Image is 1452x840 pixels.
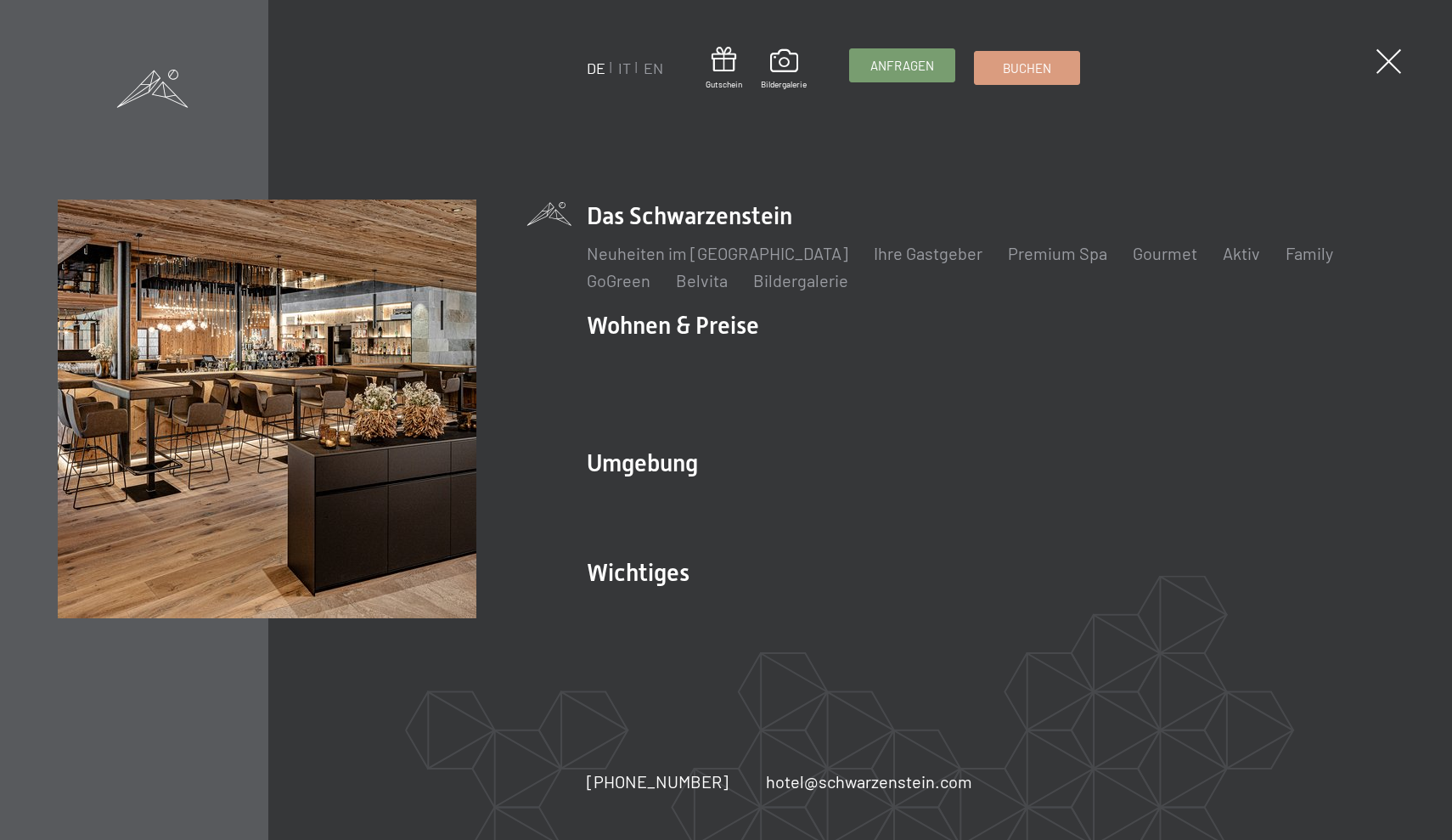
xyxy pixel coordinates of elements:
[587,770,729,793] a: [PHONE_NUMBER]
[753,270,848,290] a: Bildergalerie
[618,59,631,77] a: IT
[1133,243,1197,263] a: Gourmet
[1286,243,1333,263] a: Family
[761,49,807,90] a: Bildergalerie
[706,78,742,90] span: Gutschein
[850,49,954,82] a: Anfragen
[587,771,729,792] span: [PHONE_NUMBER]
[766,770,972,793] a: hotel@schwarzenstein.com
[761,78,807,90] span: Bildergalerie
[706,47,742,90] a: Gutschein
[587,59,605,77] a: DE
[644,59,663,77] a: EN
[587,270,650,290] a: GoGreen
[1223,243,1260,263] a: Aktiv
[587,243,848,263] a: Neuheiten im [GEOGRAPHIC_DATA]
[1008,243,1107,263] a: Premium Spa
[874,243,982,263] a: Ihre Gastgeber
[975,52,1079,84] a: Buchen
[870,57,934,75] span: Anfragen
[1003,59,1051,77] span: Buchen
[676,270,728,290] a: Belvita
